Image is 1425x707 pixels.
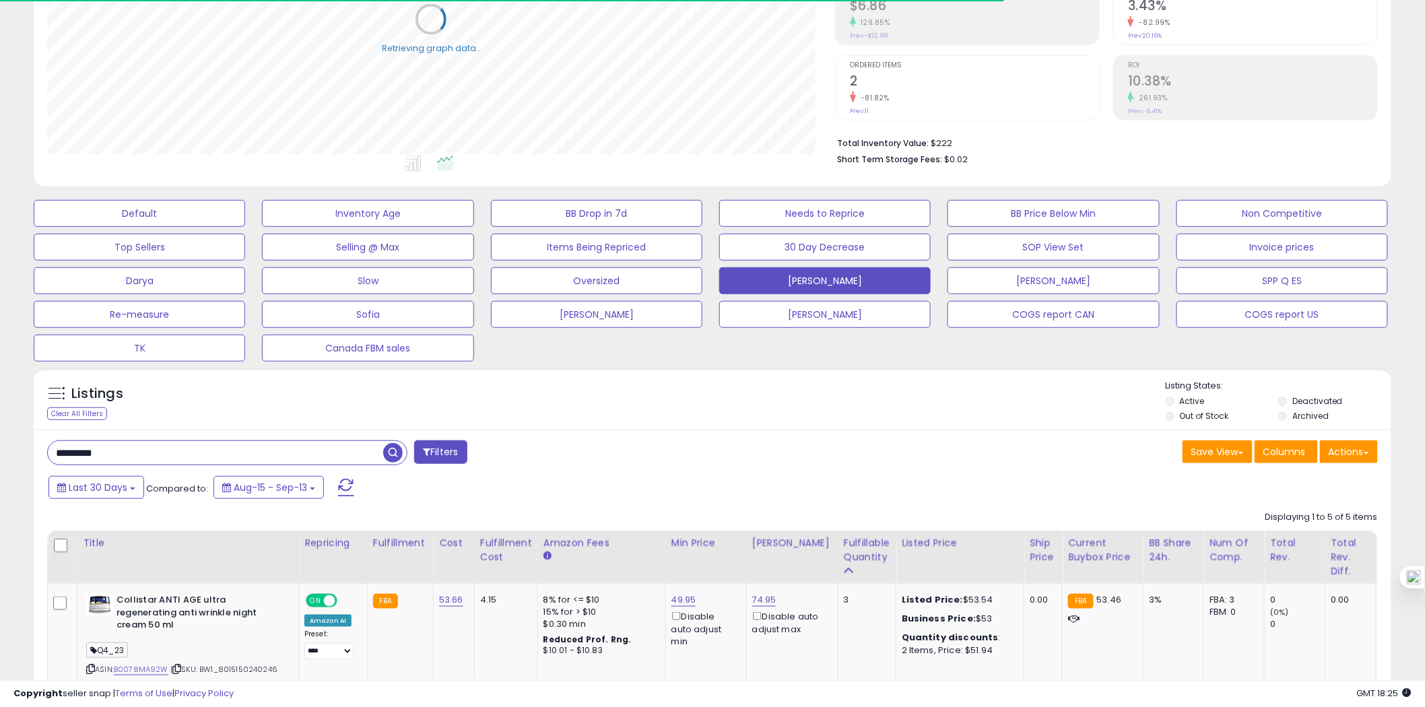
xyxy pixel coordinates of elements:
div: Fulfillment Cost [480,536,532,564]
button: Invoice prices [1177,234,1388,261]
button: COGS report CAN [948,301,1159,328]
span: OFF [335,595,357,607]
div: 15% for > $10 [543,606,655,618]
div: Current Buybox Price [1068,536,1137,564]
span: Q4_23 [86,642,128,658]
button: Non Competitive [1177,200,1388,227]
div: Amazon Fees [543,536,660,550]
button: Default [34,200,245,227]
a: 53.66 [439,593,463,607]
div: FBA: 3 [1209,594,1254,606]
small: FBA [1068,594,1093,609]
li: $222 [837,134,1368,150]
div: Title [83,536,293,550]
a: 74.95 [752,593,776,607]
small: Prev: 20.16% [1128,32,1162,40]
label: Deactivated [1292,395,1343,407]
div: 0.00 [1331,594,1366,606]
button: Top Sellers [34,234,245,261]
button: [PERSON_NAME] [719,267,931,294]
p: Listing States: [1166,380,1391,393]
span: ROI [1128,62,1377,69]
button: [PERSON_NAME] [948,267,1159,294]
small: Prev: 11 [850,107,869,115]
div: Disable auto adjust min [671,609,736,648]
span: Aug-15 - Sep-13 [234,481,307,494]
strong: Copyright [13,687,63,700]
div: Num of Comp. [1209,536,1259,564]
div: Total Rev. [1270,536,1319,564]
div: $53 [902,613,1014,625]
small: Prev: -6.41% [1128,107,1162,115]
span: ON [307,595,324,607]
button: COGS report US [1177,301,1388,328]
div: 0.00 [1030,594,1052,606]
div: [PERSON_NAME] [752,536,832,550]
button: Oversized [491,267,702,294]
div: : [902,632,1014,644]
button: Columns [1255,440,1318,463]
span: $0.02 [944,153,968,166]
button: Sofia [262,301,473,328]
div: Min Price [671,536,741,550]
div: $53.54 [902,594,1014,606]
div: seller snap | | [13,687,234,700]
h2: 10.38% [1128,73,1377,92]
button: Filters [414,440,467,464]
button: Save View [1183,440,1253,463]
button: [PERSON_NAME] [719,301,931,328]
button: Needs to Reprice [719,200,931,227]
h2: 2 [850,73,1099,92]
div: Fulfillment [373,536,428,550]
div: Listed Price [902,536,1018,550]
small: Amazon Fees. [543,550,552,562]
b: Collistar ANTI AGE ultra regenerating anti wrinkle night cream 50 ml [117,594,280,635]
img: 41DkOB1kj-L._SL40_.jpg [86,594,113,615]
div: Amazon AI [304,615,352,627]
button: Re-measure [34,301,245,328]
button: Inventory Age [262,200,473,227]
span: Ordered Items [850,62,1099,69]
b: Reduced Prof. Rng. [543,634,632,645]
button: Last 30 Days [48,476,144,499]
small: 129.85% [856,18,890,28]
div: Displaying 1 to 5 of 5 items [1265,511,1378,524]
small: (0%) [1270,607,1289,617]
div: Preset: [304,630,357,660]
label: Out of Stock [1180,410,1229,422]
b: Quantity discounts [902,631,999,644]
div: 0 [1270,594,1325,606]
div: Total Rev. Diff. [1331,536,1370,578]
div: Retrieving graph data.. [382,42,480,55]
div: Clear All Filters [47,407,107,420]
span: | SKU: BW1_8015150240246 [170,664,277,675]
div: FBM: 0 [1209,606,1254,618]
div: ASIN: [86,594,288,690]
button: Aug-15 - Sep-13 [213,476,324,499]
small: Prev: -$22.98 [850,32,888,40]
button: Canada FBM sales [262,335,473,362]
button: BB Drop in 7d [491,200,702,227]
button: SPP Q ES [1177,267,1388,294]
button: Items Being Repriced [491,234,702,261]
img: one_i.png [1407,570,1421,584]
div: Fulfillable Quantity [844,536,890,564]
a: Privacy Policy [174,687,234,700]
small: FBA [373,594,398,609]
span: 53.46 [1097,593,1122,606]
small: -81.82% [856,93,890,103]
button: Actions [1320,440,1378,463]
div: BB Share 24h. [1149,536,1198,564]
button: Selling @ Max [262,234,473,261]
div: $10.01 - $10.83 [543,645,655,656]
a: 49.95 [671,593,696,607]
span: Last 30 Days [69,481,127,494]
a: B0078MA92W [114,664,168,675]
div: $0.30 min [543,618,655,630]
div: Cost [439,536,469,550]
b: Short Term Storage Fees: [837,154,942,165]
button: Darya [34,267,245,294]
small: -82.99% [1134,18,1170,28]
a: Terms of Use [115,687,172,700]
b: Business Price: [902,612,976,625]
